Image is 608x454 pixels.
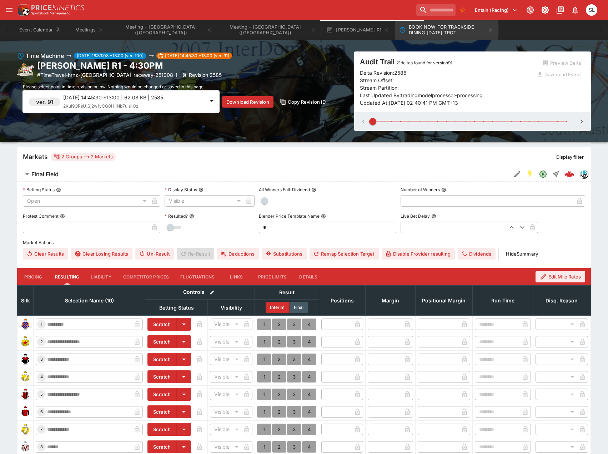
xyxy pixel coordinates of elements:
[23,237,585,248] label: Market Actions
[580,170,588,178] img: hrnz
[287,441,301,453] button: 3
[272,371,286,383] button: 2
[39,357,44,362] span: 3
[37,60,222,71] h2: Copy To Clipboard
[554,4,567,16] button: Documentation
[135,248,174,260] button: Un-Result
[276,96,330,108] button: Copy Revision ID
[257,354,271,365] button: 1
[272,336,286,347] button: 2
[524,4,537,16] button: Connected to PK
[310,248,379,260] button: Remap Selection Target
[210,371,241,383] div: Visible
[71,248,132,260] button: Clear Losing Results
[63,103,139,109] span: 2KuI9OPsU_Sj2w1yCG0H.1Nb7uIsi_0z
[416,4,456,16] input: search
[23,84,205,89] span: Please select point in time revision below. Nothing would be changed or saved in this page.
[57,296,122,305] span: Selection Name (10)
[322,20,393,40] button: [PERSON_NAME] R1
[165,187,197,193] p: Display Status
[539,170,547,178] svg: Open
[302,354,316,365] button: 4
[257,319,271,330] button: 1
[471,4,522,16] button: Select Tenant
[151,304,202,312] span: Betting Status
[562,167,577,181] a: 3e97167c-9726-49b7-849b-aa4efab3af8f
[586,4,597,16] div: Singa Livett
[533,286,590,316] th: Disq. Reason
[311,187,316,192] button: All Winners Full-Dividend
[23,213,59,219] p: Protest Comment
[37,71,177,79] p: Copy To Clipboard
[502,248,542,260] button: HideSummary
[292,268,325,285] button: Details
[16,3,30,17] img: PriceKinetics Logo
[20,406,31,418] img: runner 6
[458,248,496,260] button: Dividends
[36,98,54,106] h6: ver. 91
[199,187,203,192] button: Display Status
[20,354,31,365] img: runner 3
[213,304,250,312] span: Visibility
[147,423,177,436] button: Scratch
[395,20,498,40] button: BOOK NOW FOR TRACKSIDE DINING 17 OCTOBER TROT
[272,354,286,365] button: 2
[26,51,64,60] h6: Time Machine
[15,20,65,40] button: Event Calendar
[259,187,310,193] p: All Winners Full-Dividend
[189,214,194,219] button: Resulted?
[210,354,241,365] div: Visible
[147,335,177,348] button: Scratch
[17,167,511,181] button: Final Field
[287,319,301,330] button: 3
[147,440,177,453] button: Scratch
[74,53,146,59] span: [DATE] 16:33:08 +13:00 (ver. 100)
[49,268,85,285] button: Resulting
[302,406,316,418] button: 4
[287,424,301,435] button: 3
[401,187,440,193] p: Number of Winners
[222,96,273,108] button: Download Revision
[147,370,177,383] button: Scratch
[210,319,241,330] div: Visible
[262,248,307,260] button: Substitutions
[255,286,319,300] th: Result
[39,322,44,327] span: 1
[287,336,301,347] button: 3
[210,389,241,400] div: Visible
[147,353,177,366] button: Scratch
[39,339,44,344] span: 2
[114,20,216,40] button: Meeting - Addington (NZ)
[162,53,232,59] span: [DATE] 14:45:30 +13:00 (ver. 91)
[272,441,286,453] button: 2
[54,153,113,161] div: 2 Groups 2 Markets
[20,389,31,400] img: runner 5
[564,169,574,179] img: logo-cerberus--red.svg
[210,424,241,435] div: Visible
[23,153,48,161] h5: Markets
[549,168,562,181] button: Straight
[302,441,316,453] button: 4
[287,354,301,365] button: 3
[319,286,365,316] th: Positions
[552,151,588,163] button: Display filter
[117,268,175,285] button: Competitor Prices
[287,389,301,400] button: 3
[31,12,70,15] img: Sportsbook Management
[396,60,452,65] span: 21 deltas found for version 91
[23,187,55,193] p: Betting Status
[3,4,16,16] button: open drawer
[272,319,286,330] button: 2
[177,248,214,260] span: Re-Result
[147,388,177,401] button: Scratch
[441,187,446,192] button: Number of Winners
[252,268,292,285] button: Price Limits
[210,441,241,453] div: Visible
[175,268,220,285] button: Fluctuations
[210,336,241,347] div: Visible
[302,319,316,330] button: 4
[20,441,31,453] img: runner 8
[66,20,112,40] button: Meetings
